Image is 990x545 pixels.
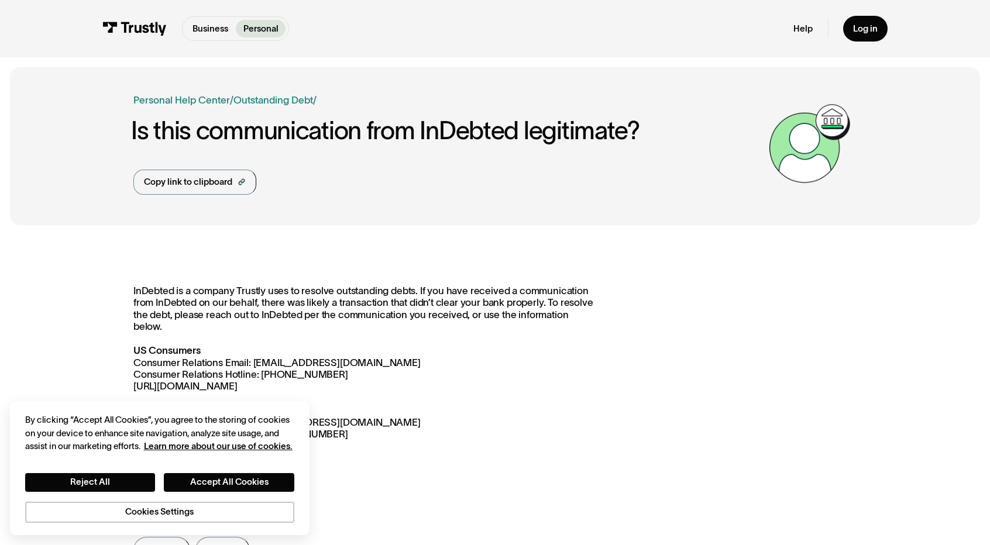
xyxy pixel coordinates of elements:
img: Trustly Logo [102,22,167,35]
div: / [230,92,233,108]
a: Business [185,20,236,38]
div: Cookie banner [10,401,310,535]
p: InDebted is a company Trustly uses to resolve outstanding debts. If you have received a communica... [133,285,599,452]
p: Personal [243,22,279,35]
a: More information about your privacy, opens in a new tab [144,441,293,451]
button: Cookies Settings [25,502,294,523]
button: Accept All Cookies [164,473,294,492]
a: Outstanding Debt [233,94,313,105]
div: / [313,92,317,108]
a: Personal [236,20,286,38]
h1: Is this communication from InDebted legitimate? [131,117,763,144]
div: By clicking “Accept All Cookies”, you agree to the storing of cookies on your device to enhance s... [25,413,294,453]
a: Help [793,23,813,34]
div: Was this article helpful? [133,517,572,532]
strong: US Consumers [133,344,201,356]
div: Copy link to clipboard [144,175,232,188]
button: Reject All [25,473,156,492]
div: Log in [853,23,878,34]
p: Business [192,22,228,35]
div: Privacy [25,413,294,522]
a: Personal Help Center [133,92,230,108]
a: Copy link to clipboard [133,170,256,195]
a: Log in [843,16,888,42]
